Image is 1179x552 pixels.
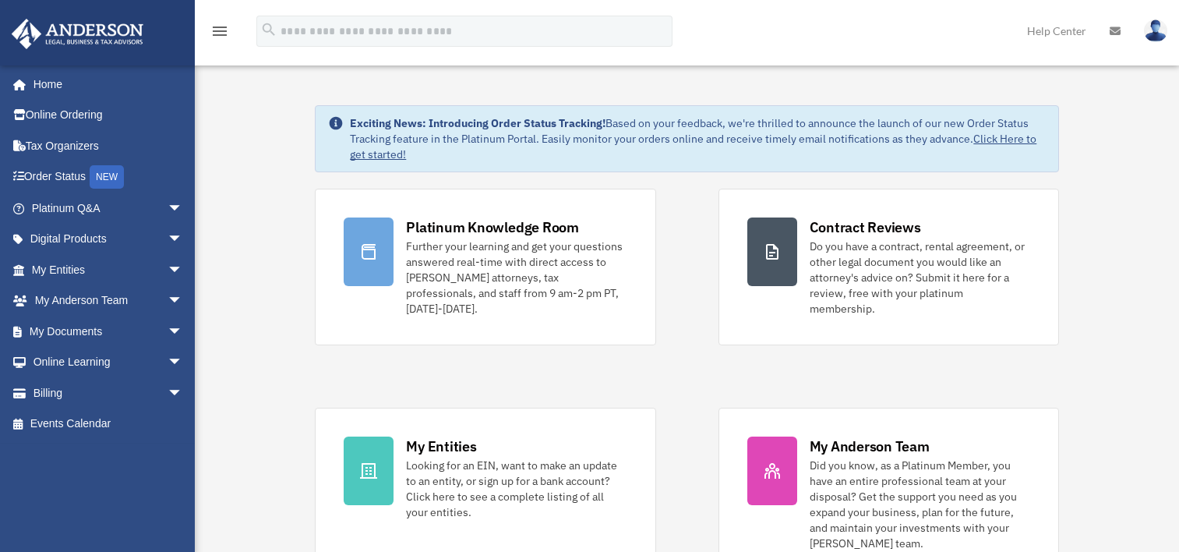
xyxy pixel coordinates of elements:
[1144,19,1167,42] img: User Pic
[11,347,207,378] a: Online Learningarrow_drop_down
[260,21,277,38] i: search
[11,193,207,224] a: Platinum Q&Aarrow_drop_down
[90,165,124,189] div: NEW
[168,347,199,379] span: arrow_drop_down
[810,458,1030,551] div: Did you know, as a Platinum Member, you have an entire professional team at your disposal? Get th...
[11,377,207,409] a: Billingarrow_drop_down
[11,161,207,193] a: Order StatusNEW
[168,377,199,409] span: arrow_drop_down
[810,239,1030,317] div: Do you have a contract, rental agreement, or other legal document you would like an attorney's ad...
[168,316,199,348] span: arrow_drop_down
[11,224,207,255] a: Digital Productsarrow_drop_down
[350,115,1045,162] div: Based on your feedback, we're thrilled to announce the launch of our new Order Status Tracking fe...
[406,437,476,456] div: My Entities
[406,218,579,237] div: Platinum Knowledge Room
[718,189,1059,345] a: Contract Reviews Do you have a contract, rental agreement, or other legal document you would like...
[168,285,199,317] span: arrow_drop_down
[350,116,605,130] strong: Exciting News: Introducing Order Status Tracking!
[11,69,199,100] a: Home
[210,22,229,41] i: menu
[168,254,199,286] span: arrow_drop_down
[350,132,1036,161] a: Click Here to get started!
[11,285,207,317] a: My Anderson Teamarrow_drop_down
[11,316,207,347] a: My Documentsarrow_drop_down
[11,254,207,285] a: My Entitiesarrow_drop_down
[11,130,207,161] a: Tax Organizers
[11,100,207,131] a: Online Ordering
[406,458,627,520] div: Looking for an EIN, want to make an update to an entity, or sign up for a bank account? Click her...
[7,19,148,49] img: Anderson Advisors Platinum Portal
[406,239,627,317] div: Further your learning and get your questions answered real-time with direct access to [PERSON_NAM...
[810,437,930,456] div: My Anderson Team
[168,224,199,256] span: arrow_drop_down
[168,193,199,225] span: arrow_drop_down
[315,189,655,345] a: Platinum Knowledge Room Further your learning and get your questions answered real-time with dire...
[810,218,921,237] div: Contract Reviews
[210,27,229,41] a: menu
[11,409,207,440] a: Events Calendar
